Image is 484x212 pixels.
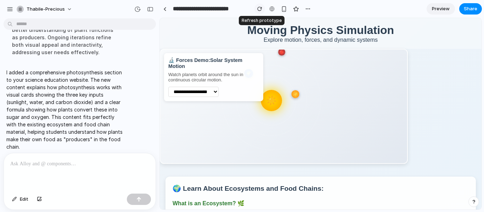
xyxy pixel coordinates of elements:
span: Edit [20,196,28,203]
button: Edit [9,194,32,205]
div: 🔬 Forces Demo: Solar System Motion [9,39,99,51]
span: thabile-precious [27,6,65,13]
p: I added a comprehensive photosynthesis section to your science education website. The new content... [6,69,125,150]
button: thabile-precious [14,4,76,15]
h4: What is an Ecosystem? 🌿 [13,181,309,190]
div: Refresh prototype [239,16,285,25]
p: Explore motion, forces, and dynamic systems [6,19,316,25]
a: Preview [427,3,455,15]
h3: 🌍 Learn About Ecosystems and Food Chains: [13,166,309,176]
div: Watch planets orbit around the sun in continuous circular motion. [9,54,99,64]
span: Preview [432,5,450,12]
button: Share [459,3,482,15]
h1: Moving Physics Simulation [6,6,316,19]
span: Share [464,5,477,12]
